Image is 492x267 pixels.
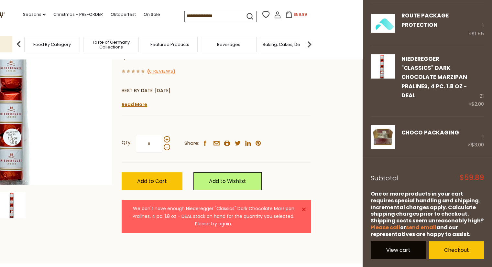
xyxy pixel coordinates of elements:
[12,38,25,51] img: previous arrow
[302,208,306,211] a: ×
[147,68,175,74] span: ( )
[468,54,484,108] div: 21 ×
[401,12,449,28] a: Route Package Protection
[460,174,484,181] span: $59.89
[53,11,103,18] a: Christmas - PRE-ORDER
[122,139,131,147] strong: Qty:
[471,101,484,107] span: $2.00
[85,40,137,49] a: Taste of Germany Collections
[371,191,484,238] div: One or more products in your cart requires special handling and shipping. Incremental charges app...
[122,172,182,190] button: Add to Cart
[136,135,162,153] input: Qty:
[472,30,484,37] span: $1.55
[429,241,484,259] a: Checkout
[149,68,173,75] a: 0 Reviews
[401,55,467,99] a: Niederegger "Classics" Dark Chocolate Marzipan Pralines, 4 pc. 1.8 oz - DEAL
[303,38,316,51] img: next arrow
[371,54,395,79] img: Niederegger "Classics" Dark Chocolate Marzipan Pralines, 4 pc. 1.8 oz - DEAL
[282,11,310,20] button: $59.89
[371,125,395,149] img: CHOCO Packaging
[143,11,160,18] a: On Sale
[263,42,313,47] a: Baking, Cakes, Desserts
[371,11,395,37] a: Green Package Protection
[23,11,46,18] a: Seasons
[110,11,136,18] a: Oktoberfest
[184,139,199,147] span: Share:
[371,224,400,231] a: Please call
[401,129,459,136] a: CHOCO Packaging
[122,101,147,108] a: Read More
[137,177,167,185] span: Add to Cart
[193,172,262,190] a: Add to Wishlist
[33,42,71,47] a: Food By Category
[217,42,240,47] a: Beverages
[371,174,399,183] span: Subtotal
[468,11,484,37] div: 1 ×
[122,87,311,95] p: BEST BY DATE: [DATE]
[371,54,395,108] a: Niederegger "Classics" Dark Chocolate Marzipan Pralines, 4 pc. 1.8 oz - DEAL
[127,205,301,228] div: We don't have enough Niederegger "Classics" Dark Chocolate Marzipan Pralines, 4 pc. 1.8 oz - DEAL...
[468,125,484,149] div: 1 ×
[406,224,436,231] a: send email
[150,42,189,47] a: Featured Products
[371,11,395,35] img: Green Package Protection
[371,241,426,259] a: View cart
[471,141,484,148] span: $3.00
[294,12,307,17] span: $59.89
[122,50,146,62] span: $2.00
